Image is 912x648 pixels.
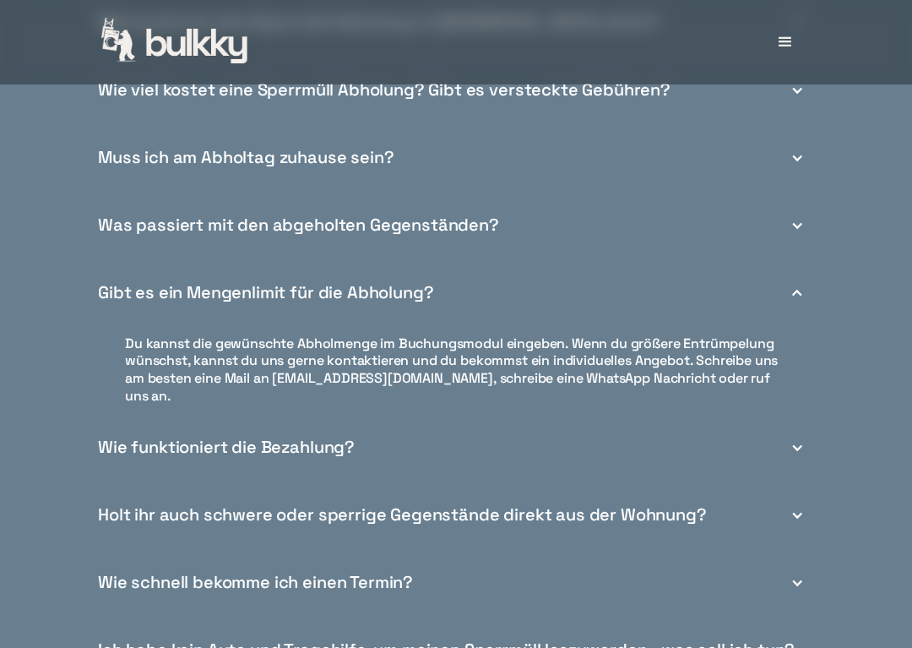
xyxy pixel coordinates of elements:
[98,439,355,457] div: Wie funktioniert die Bezahlung?
[91,415,821,482] div: Wie funktioniert die Bezahlung?
[98,217,499,235] div: Was passiert mit den abgeholten Gegenständen?
[108,328,804,415] a: Du kannst die gewünschte Abholmenge im Buchungsmodul eingeben. Wenn du größere Entrümpelung wünsc...
[91,482,821,550] div: Holt ihr auch schwere oder sperrige Gegenstände direkt aus der Wohnung?
[91,328,821,415] nav: Gibt es ein Mengenlimit für die Abholung?
[98,507,707,525] div: Holt ihr auch schwere oder sperrige Gegenstände direkt aus der Wohnung?
[91,193,821,260] div: Was passiert mit den abgeholten Gegenständen?
[91,550,821,618] div: Wie schnell bekomme ich einen Termin?
[91,125,821,193] div: Muss ich am Abholtag zuhause sein?
[91,57,821,125] div: Wie viel kostet eine Sperrmüll Abholung? Gibt es versteckte Gebühren?
[98,82,670,100] div: Wie viel kostet eine Sperrmüll Abholung? Gibt es versteckte Gebühren?
[98,150,394,167] div: Muss ich am Abholtag zuhause sein?
[101,18,250,67] a: home
[98,574,413,592] div: Wie schnell bekomme ich einen Termin?
[98,285,433,302] div: Gibt es ein Mengenlimit für die Abholung?
[91,260,821,328] div: Gibt es ein Mengenlimit für die Abholung?
[760,17,811,68] div: menu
